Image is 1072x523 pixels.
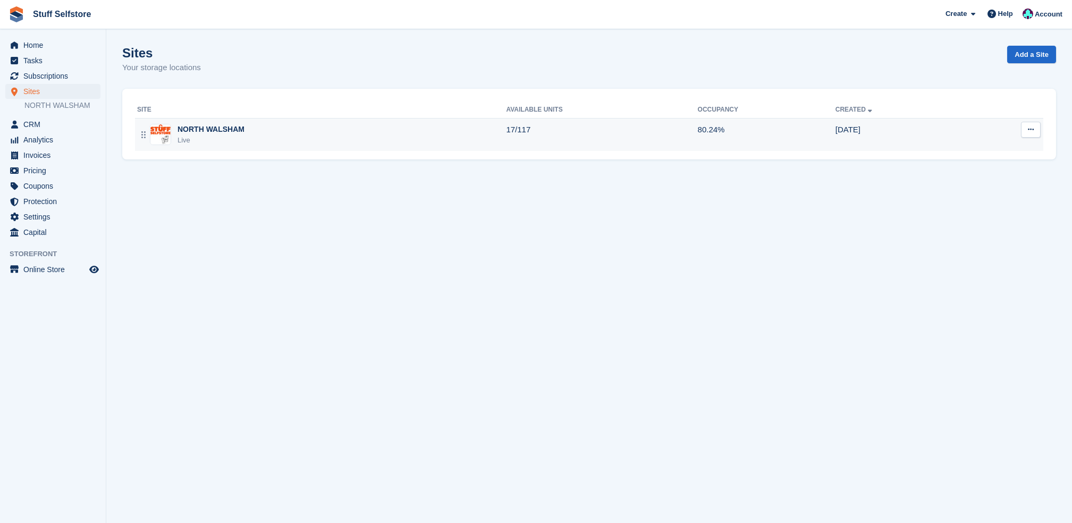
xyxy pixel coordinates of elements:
[5,69,100,83] a: menu
[835,106,874,113] a: Created
[698,118,835,151] td: 80.24%
[122,62,201,74] p: Your storage locations
[23,194,87,209] span: Protection
[23,225,87,240] span: Capital
[10,249,106,259] span: Storefront
[5,163,100,178] a: menu
[5,194,100,209] a: menu
[506,102,697,119] th: Available Units
[5,53,100,68] a: menu
[5,179,100,193] a: menu
[698,102,835,119] th: Occupancy
[23,117,87,132] span: CRM
[5,262,100,277] a: menu
[946,9,967,19] span: Create
[1023,9,1033,19] img: Simon Gardner
[835,118,967,151] td: [DATE]
[23,132,87,147] span: Analytics
[23,69,87,83] span: Subscriptions
[5,148,100,163] a: menu
[178,135,244,146] div: Live
[998,9,1013,19] span: Help
[24,100,100,111] a: NORTH WALSHAM
[1035,9,1062,20] span: Account
[5,209,100,224] a: menu
[9,6,24,22] img: stora-icon-8386f47178a22dfd0bd8f6a31ec36ba5ce8667c1dd55bd0f319d3a0aa187defe.svg
[23,38,87,53] span: Home
[29,5,95,23] a: Stuff Selfstore
[23,148,87,163] span: Invoices
[23,84,87,99] span: Sites
[5,132,100,147] a: menu
[23,163,87,178] span: Pricing
[23,179,87,193] span: Coupons
[178,124,244,135] div: NORTH WALSHAM
[23,53,87,68] span: Tasks
[23,262,87,277] span: Online Store
[88,263,100,276] a: Preview store
[135,102,506,119] th: Site
[1007,46,1056,63] a: Add a Site
[506,118,697,151] td: 17/117
[5,117,100,132] a: menu
[5,38,100,53] a: menu
[122,46,201,60] h1: Sites
[150,124,171,145] img: Image of NORTH WALSHAM site
[5,84,100,99] a: menu
[23,209,87,224] span: Settings
[5,225,100,240] a: menu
